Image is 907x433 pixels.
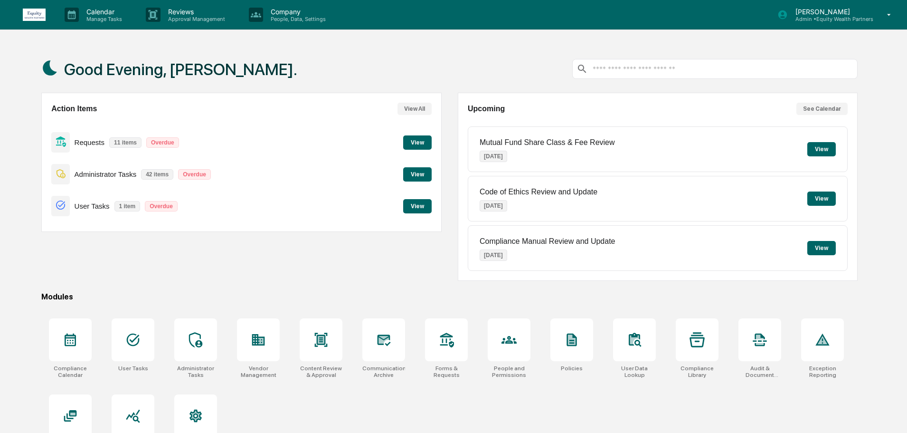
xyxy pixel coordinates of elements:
button: See Calendar [796,103,848,115]
p: Approval Management [161,16,230,22]
div: Content Review & Approval [300,365,342,378]
div: Compliance Library [676,365,718,378]
p: 42 items [141,169,173,180]
p: Mutual Fund Share Class & Fee Review [480,138,615,147]
p: Overdue [178,169,211,180]
button: View [403,135,432,150]
div: Audit & Document Logs [738,365,781,378]
div: People and Permissions [488,365,530,378]
div: Administrator Tasks [174,365,217,378]
div: Communications Archive [362,365,405,378]
p: [DATE] [480,200,507,212]
p: Compliance Manual Review and Update [480,237,615,246]
div: User Data Lookup [613,365,656,378]
div: Forms & Requests [425,365,468,378]
div: Policies [561,365,583,372]
img: logo [23,9,46,21]
p: Company [263,8,331,16]
button: View [807,142,836,156]
p: Requests [75,138,104,146]
h2: Action Items [51,105,97,113]
button: View [403,167,432,182]
p: People, Data, Settings [263,16,331,22]
h2: Upcoming [468,105,505,113]
a: View [403,169,432,178]
p: Overdue [146,137,179,148]
p: Admin • Equity Wealth Partners [788,16,873,22]
a: View [403,201,432,210]
p: 11 items [109,137,142,148]
div: Compliance Calendar [49,365,92,378]
p: Reviews [161,8,230,16]
div: Modules [41,292,858,301]
h1: Good Evening, [PERSON_NAME]. [64,60,297,79]
p: Code of Ethics Review and Update [480,188,597,196]
p: User Tasks [75,202,110,210]
button: View All [397,103,432,115]
a: View [403,137,432,146]
div: User Tasks [118,365,148,372]
p: Administrator Tasks [75,170,137,178]
div: Exception Reporting [801,365,844,378]
div: Vendor Management [237,365,280,378]
p: Manage Tasks [79,16,127,22]
p: Calendar [79,8,127,16]
button: View [807,192,836,206]
p: [DATE] [480,151,507,162]
p: Overdue [145,201,178,212]
p: [PERSON_NAME] [788,8,873,16]
p: 1 item [114,201,141,212]
p: [DATE] [480,250,507,261]
button: View [807,241,836,255]
button: View [403,199,432,213]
